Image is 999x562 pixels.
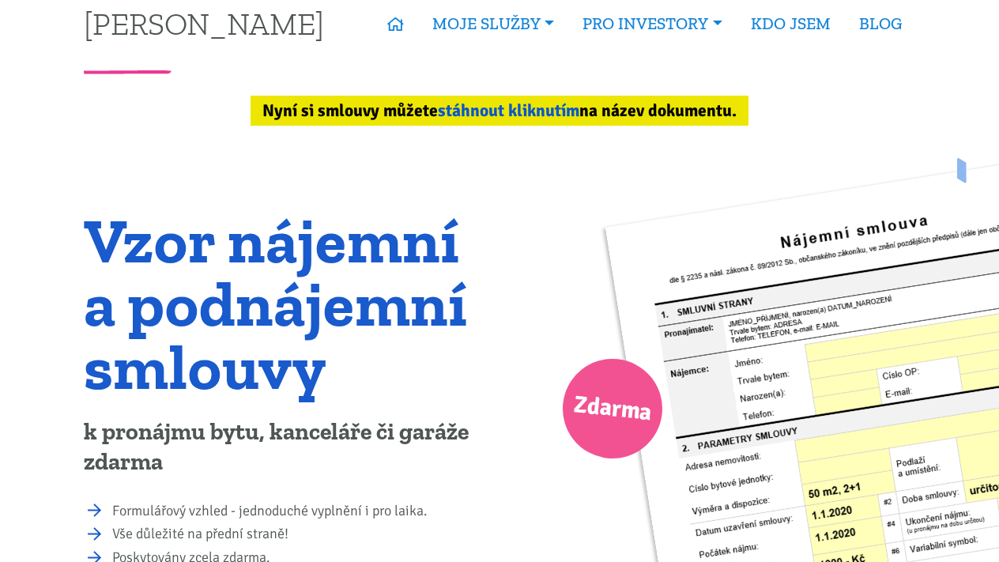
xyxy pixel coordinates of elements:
[84,417,489,477] p: k pronájmu bytu, kanceláře či garáže zdarma
[112,523,489,545] li: Vše důležité na přední straně!
[571,384,654,434] span: Zdarma
[112,500,489,522] li: Formulářový vzhled - jednoduché vyplnění i pro laika.
[418,6,568,42] a: MOJE SLUŽBY
[845,6,916,42] a: BLOG
[737,6,845,42] a: KDO JSEM
[84,8,324,39] a: [PERSON_NAME]
[438,100,579,121] a: stáhnout kliknutím
[84,209,489,398] h1: Vzor nájemní a podnájemní smlouvy
[251,96,748,126] div: Nyní si smlouvy můžete na název dokumentu.
[568,6,736,42] a: PRO INVESTORY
